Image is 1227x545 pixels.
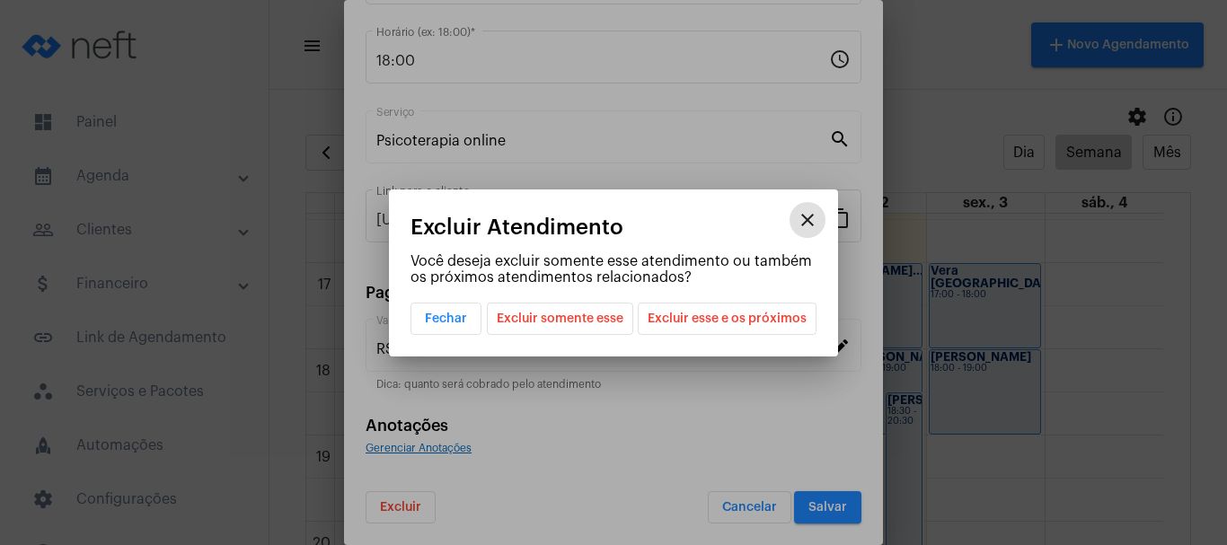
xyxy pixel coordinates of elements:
button: Excluir somente esse [487,303,633,335]
button: Excluir esse e os próximos [638,303,817,335]
mat-icon: close [797,209,818,231]
button: Fechar [410,303,481,335]
p: Você deseja excluir somente esse atendimento ou também os próximos atendimentos relacionados? [410,253,817,286]
span: Excluir esse e os próximos [648,303,807,334]
span: Excluir Atendimento [410,215,623,239]
span: Excluir somente esse [497,303,623,334]
span: Fechar [425,312,467,325]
